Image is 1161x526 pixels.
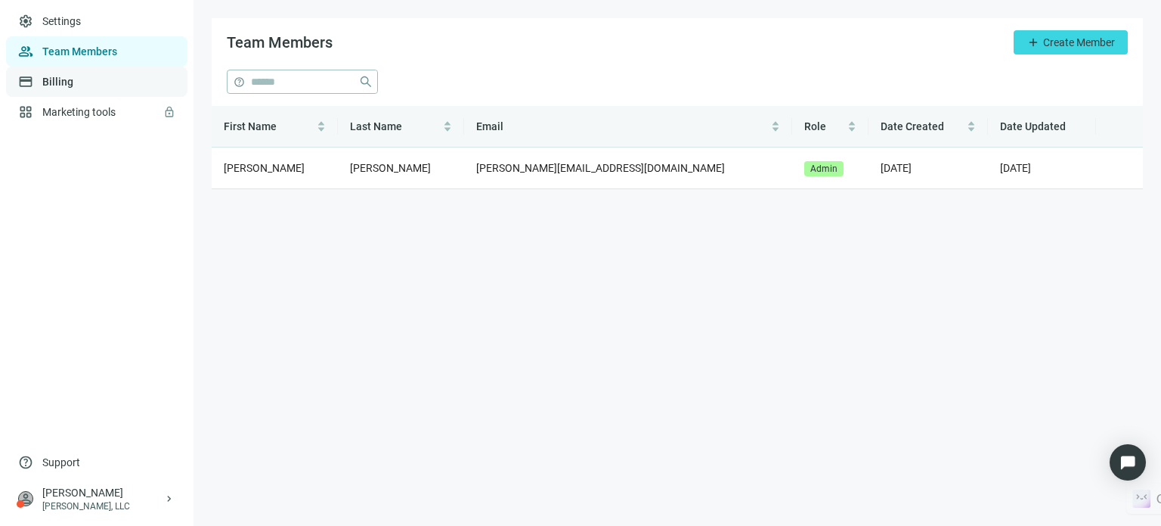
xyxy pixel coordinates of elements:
span: Create Member [1043,36,1115,48]
span: person [18,491,33,506]
span: First Name [224,120,277,132]
a: Billing [42,76,73,88]
span: Support [42,455,80,470]
span: [PERSON_NAME] [224,162,305,174]
div: Domain Overview [57,89,135,99]
span: [DATE] [881,162,912,174]
span: Role [804,120,826,132]
span: Email [476,120,503,132]
a: Settings [42,15,81,27]
span: Date Updated [1000,120,1066,132]
span: add [1026,36,1040,49]
img: tab_keywords_by_traffic_grey.svg [150,88,163,100]
div: v 4.0.25 [42,24,74,36]
span: Last Name [350,120,402,132]
span: Admin [804,161,844,176]
td: [PERSON_NAME][EMAIL_ADDRESS][DOMAIN_NAME] [464,148,792,189]
div: [PERSON_NAME], LLC [42,500,163,512]
span: Date Created [881,120,944,132]
a: Team Members [42,45,117,58]
img: website_grey.svg [24,39,36,51]
span: help [18,455,33,470]
span: [PERSON_NAME] [350,162,431,174]
span: keyboard_arrow_right [163,493,175,505]
img: logo_orange.svg [24,24,36,36]
div: [PERSON_NAME] [42,485,163,500]
span: [DATE] [1000,162,1031,174]
div: Open Intercom Messenger [1110,444,1146,481]
span: help [234,76,245,88]
img: tab_domain_overview_orange.svg [41,88,53,100]
button: addCreate Member [1014,30,1128,54]
div: Domain: [DOMAIN_NAME] [39,39,166,51]
span: Team Members [227,33,333,51]
span: lock [163,106,175,118]
div: Keywords by Traffic [167,89,255,99]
